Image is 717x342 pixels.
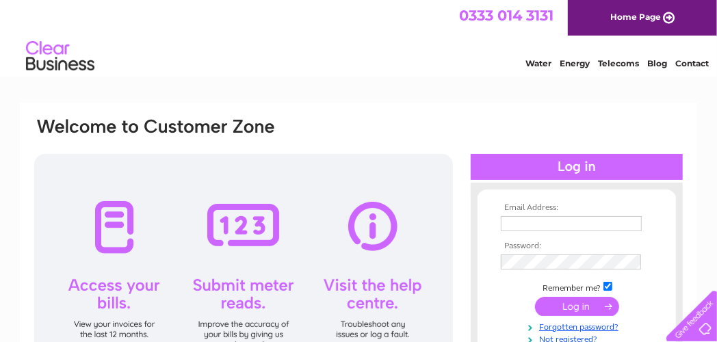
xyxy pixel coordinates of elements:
a: Contact [675,58,709,68]
a: Telecoms [598,58,639,68]
img: logo.png [25,36,95,77]
div: Clear Business is a trading name of Verastar Limited (registered in [GEOGRAPHIC_DATA] No. 3667643... [36,8,683,66]
a: 0333 014 3131 [459,7,553,24]
a: Blog [647,58,667,68]
th: Email Address: [497,203,656,213]
th: Password: [497,241,656,251]
a: Forgotten password? [501,319,656,332]
a: Energy [560,58,590,68]
input: Submit [535,297,619,316]
a: Water [525,58,551,68]
td: Remember me? [497,280,656,293]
